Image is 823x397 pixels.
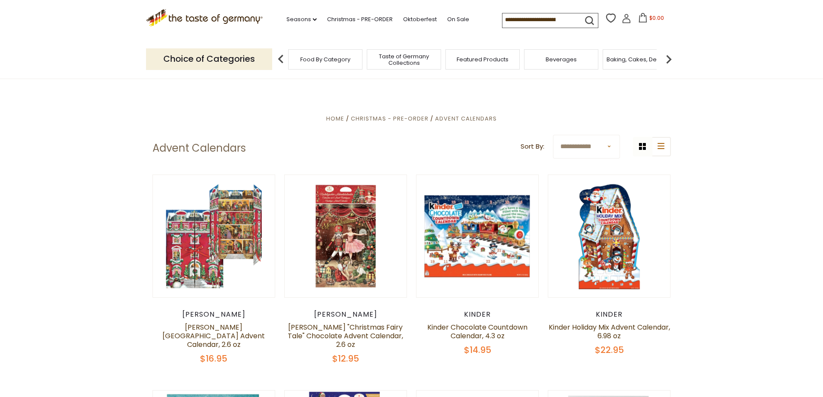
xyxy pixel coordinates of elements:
a: Kinder Holiday Mix Advent Calendar, 6.98 oz [549,322,670,341]
a: Taste of Germany Collections [369,53,439,66]
a: Advent Calendars [435,114,497,123]
a: Home [326,114,344,123]
a: Kinder Chocolate Countdown Calendar, 4.3 oz [427,322,527,341]
div: [PERSON_NAME] [153,310,276,319]
a: Christmas - PRE-ORDER [351,114,429,123]
span: $0.00 [649,14,664,22]
p: Choice of Categories [146,48,272,70]
a: Food By Category [300,56,350,63]
img: Kinder Chocolate Countdown Calendar, 4.3 oz [416,175,539,297]
span: $14.95 [464,344,491,356]
a: Baking, Cakes, Desserts [607,56,674,63]
a: Christmas - PRE-ORDER [327,15,393,24]
div: Kinder [416,310,539,319]
a: Seasons [286,15,317,24]
img: next arrow [660,51,677,68]
span: $16.95 [200,353,227,365]
a: Oktoberfest [403,15,437,24]
a: [PERSON_NAME] "Christmas Fairy Tale" Chocolate Advent Calendar, 2.6 oz [288,322,403,349]
label: Sort By: [521,141,544,152]
a: Beverages [546,56,577,63]
h1: Advent Calendars [153,142,246,155]
div: Kinder [548,310,671,319]
button: $0.00 [633,13,670,26]
a: On Sale [447,15,469,24]
a: Featured Products [457,56,508,63]
img: Windel Manor House Advent Calendar, 2.6 oz [153,175,275,297]
img: previous arrow [272,51,289,68]
img: Heidel "Christmas Fairy Tale" Chocolate Advent Calendar, 2.6 oz [285,175,407,297]
span: $22.95 [595,344,624,356]
img: Kinder Holiday Mix Advent Calendar, 6.98 oz [548,175,670,297]
a: [PERSON_NAME][GEOGRAPHIC_DATA] Advent Calendar, 2.6 oz [162,322,265,349]
div: [PERSON_NAME] [284,310,407,319]
span: $12.95 [332,353,359,365]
